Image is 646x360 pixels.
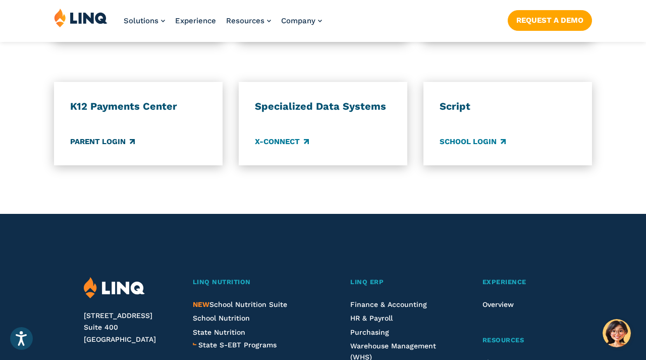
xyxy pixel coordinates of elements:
span: Resources [226,16,264,25]
a: Resources [226,16,271,25]
h3: Script [440,100,576,113]
nav: Button Navigation [508,8,592,30]
a: NEWSchool Nutrition Suite [193,300,287,308]
h3: K12 Payments Center [70,100,206,113]
span: Resources [482,336,524,344]
a: Purchasing [350,328,389,336]
span: Company [281,16,315,25]
span: LINQ ERP [350,278,384,286]
a: LINQ Nutrition [193,277,315,288]
a: Parent Login [70,136,135,147]
a: Solutions [124,16,165,25]
a: LINQ ERP [350,277,447,288]
span: State S-EBT Programs [198,341,277,349]
nav: Primary Navigation [124,8,322,41]
a: X-Connect [255,136,309,147]
span: NEW [193,300,209,308]
a: Experience [175,16,216,25]
a: Experience [482,277,562,288]
a: Finance & Accounting [350,300,427,308]
a: Resources [482,335,562,346]
span: LINQ Nutrition [193,278,251,286]
span: School Nutrition Suite [193,300,287,308]
a: State Nutrition [193,328,245,336]
a: State S-EBT Programs [198,339,277,350]
a: School Nutrition [193,314,250,322]
a: HR & Payroll [350,314,393,322]
a: Company [281,16,322,25]
a: Request a Demo [508,10,592,30]
span: Experience [482,278,526,286]
a: Overview [482,300,514,308]
h3: Specialized Data Systems [255,100,391,113]
a: School Login [440,136,506,147]
img: LINQ | K‑12 Software [84,277,145,299]
address: [STREET_ADDRESS] Suite 400 [GEOGRAPHIC_DATA] [84,310,176,346]
button: Hello, have a question? Let’s chat. [603,319,631,347]
img: LINQ | K‑12 Software [54,8,107,27]
span: Solutions [124,16,158,25]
